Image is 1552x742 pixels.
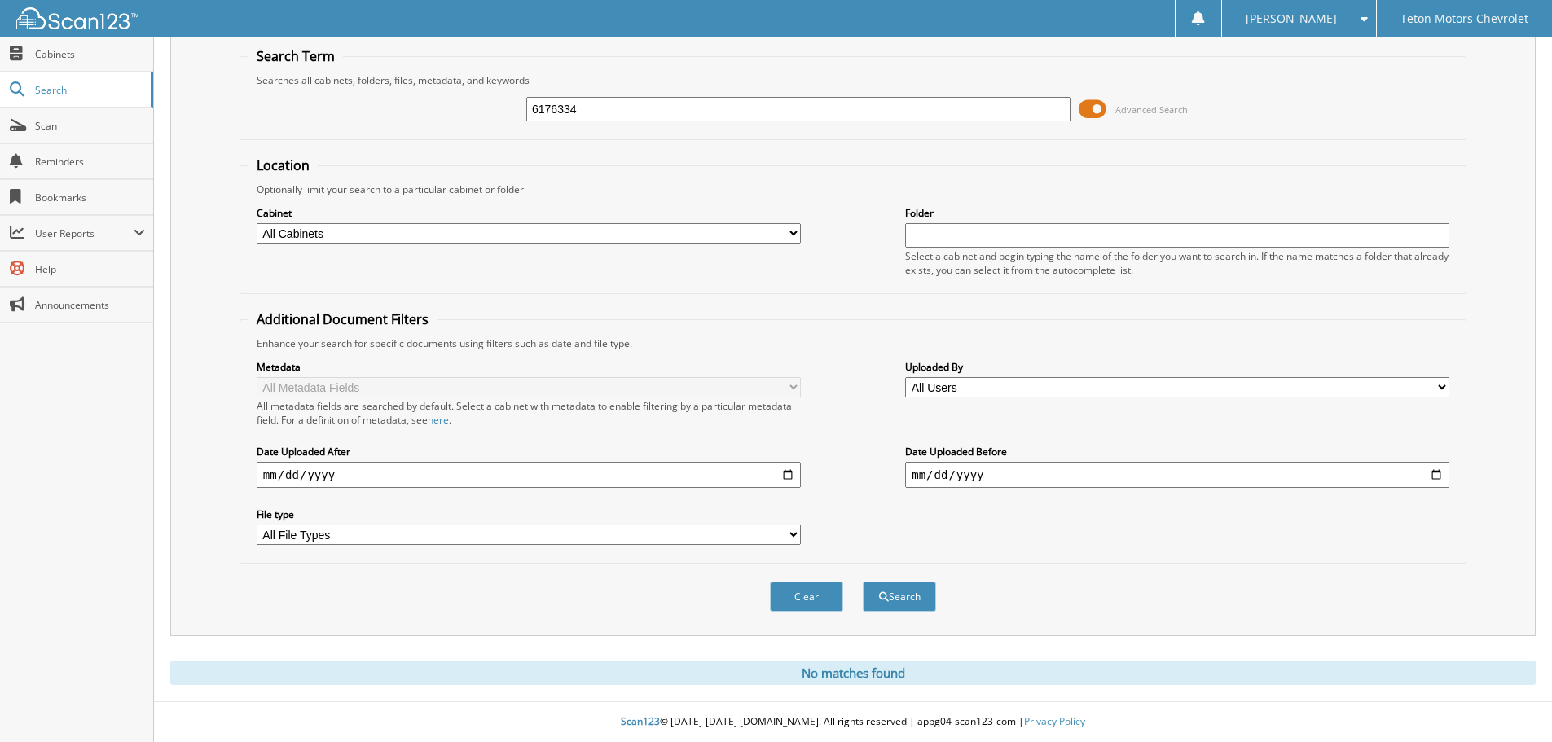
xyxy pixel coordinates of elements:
div: Select a cabinet and begin typing the name of the folder you want to search in. If the name match... [905,249,1449,277]
a: here [428,413,449,427]
label: Folder [905,206,1449,220]
span: Teton Motors Chevrolet [1400,14,1528,24]
span: Cabinets [35,47,145,61]
legend: Location [248,156,318,174]
button: Clear [770,582,843,612]
span: Search [35,83,143,97]
label: Cabinet [257,206,801,220]
span: Scan123 [621,714,660,728]
legend: Search Term [248,47,343,65]
span: Scan [35,119,145,133]
div: All metadata fields are searched by default. Select a cabinet with metadata to enable filtering b... [257,399,801,427]
span: Reminders [35,155,145,169]
legend: Additional Document Filters [248,310,437,328]
span: Help [35,262,145,276]
span: Bookmarks [35,191,145,204]
label: Uploaded By [905,360,1449,374]
label: Metadata [257,360,801,374]
label: Date Uploaded Before [905,445,1449,459]
div: Searches all cabinets, folders, files, metadata, and keywords [248,73,1457,87]
iframe: Chat Widget [1471,664,1552,742]
span: Advanced Search [1115,103,1188,116]
span: User Reports [35,226,134,240]
a: Privacy Policy [1024,714,1085,728]
button: Search [863,582,936,612]
span: Announcements [35,298,145,312]
img: scan123-logo-white.svg [16,7,138,29]
label: File type [257,507,801,521]
div: No matches found [170,661,1536,685]
span: [PERSON_NAME] [1246,14,1337,24]
input: end [905,462,1449,488]
div: Enhance your search for specific documents using filters such as date and file type. [248,336,1457,350]
div: © [DATE]-[DATE] [DOMAIN_NAME]. All rights reserved | appg04-scan123-com | [154,702,1552,742]
input: start [257,462,801,488]
div: Optionally limit your search to a particular cabinet or folder [248,182,1457,196]
label: Date Uploaded After [257,445,801,459]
